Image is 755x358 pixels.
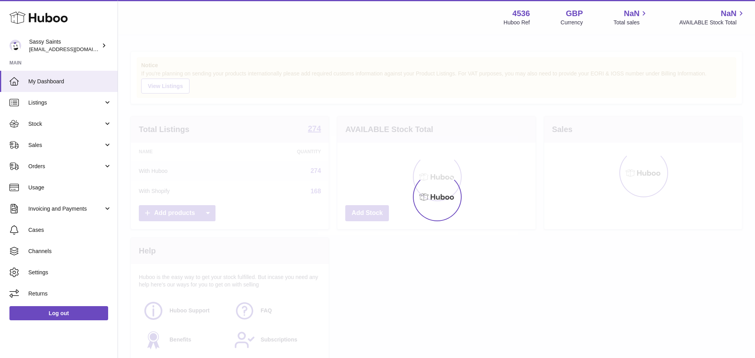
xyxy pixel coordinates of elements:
[9,40,21,51] img: internalAdmin-4536@internal.huboo.com
[28,184,112,191] span: Usage
[28,248,112,255] span: Channels
[28,290,112,297] span: Returns
[28,78,112,85] span: My Dashboard
[512,8,530,19] strong: 4536
[624,8,639,19] span: NaN
[9,306,108,320] a: Log out
[679,8,746,26] a: NaN AVAILABLE Stock Total
[721,8,737,19] span: NaN
[28,99,103,106] span: Listings
[29,46,116,52] span: [EMAIL_ADDRESS][DOMAIN_NAME]
[28,120,103,128] span: Stock
[679,19,746,26] span: AVAILABLE Stock Total
[28,163,103,170] span: Orders
[28,269,112,276] span: Settings
[28,226,112,234] span: Cases
[28,141,103,149] span: Sales
[613,19,648,26] span: Total sales
[29,38,100,53] div: Sassy Saints
[28,205,103,213] span: Invoicing and Payments
[613,8,648,26] a: NaN Total sales
[504,19,530,26] div: Huboo Ref
[566,8,583,19] strong: GBP
[561,19,583,26] div: Currency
